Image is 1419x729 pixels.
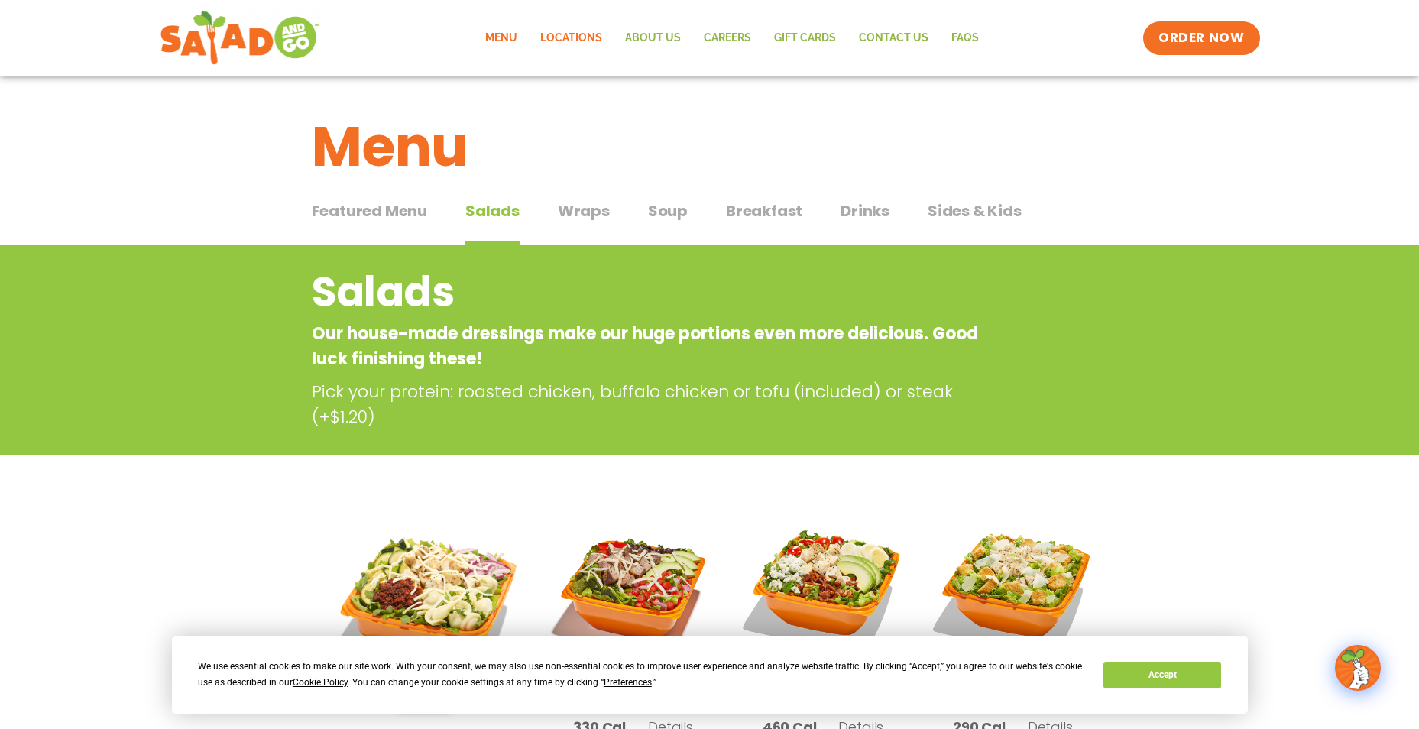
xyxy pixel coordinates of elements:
[312,321,985,371] p: Our house-made dressings make our huge portions even more delicious. Good luck finishing these!
[549,507,716,674] img: Product photo for Fajita Salad
[529,21,614,56] a: Locations
[474,21,529,56] a: Menu
[474,21,990,56] nav: Menu
[928,199,1022,222] span: Sides & Kids
[465,199,520,222] span: Salads
[293,677,348,688] span: Cookie Policy
[160,8,321,69] img: new-SAG-logo-768×292
[604,677,652,688] span: Preferences
[614,21,692,56] a: About Us
[312,105,1108,188] h1: Menu
[847,21,940,56] a: Contact Us
[1158,29,1244,47] span: ORDER NOW
[312,379,992,429] p: Pick your protein: roasted chicken, buffalo chicken or tofu (included) or steak (+$1.20)
[312,194,1108,246] div: Tabbed content
[692,21,763,56] a: Careers
[841,199,889,222] span: Drinks
[323,507,527,711] img: Product photo for Tuscan Summer Salad
[726,199,802,222] span: Breakfast
[740,507,906,674] img: Product photo for Cobb Salad
[198,659,1085,691] div: We use essential cookies to make our site work. With your consent, we may also use non-essential ...
[1103,662,1221,688] button: Accept
[1143,21,1259,55] a: ORDER NOW
[1336,646,1379,689] img: wpChatIcon
[312,261,985,323] h2: Salads
[929,507,1096,674] img: Product photo for Caesar Salad
[172,636,1248,714] div: Cookie Consent Prompt
[940,21,990,56] a: FAQs
[763,21,847,56] a: GIFT CARDS
[312,199,427,222] span: Featured Menu
[558,199,610,222] span: Wraps
[648,199,688,222] span: Soup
